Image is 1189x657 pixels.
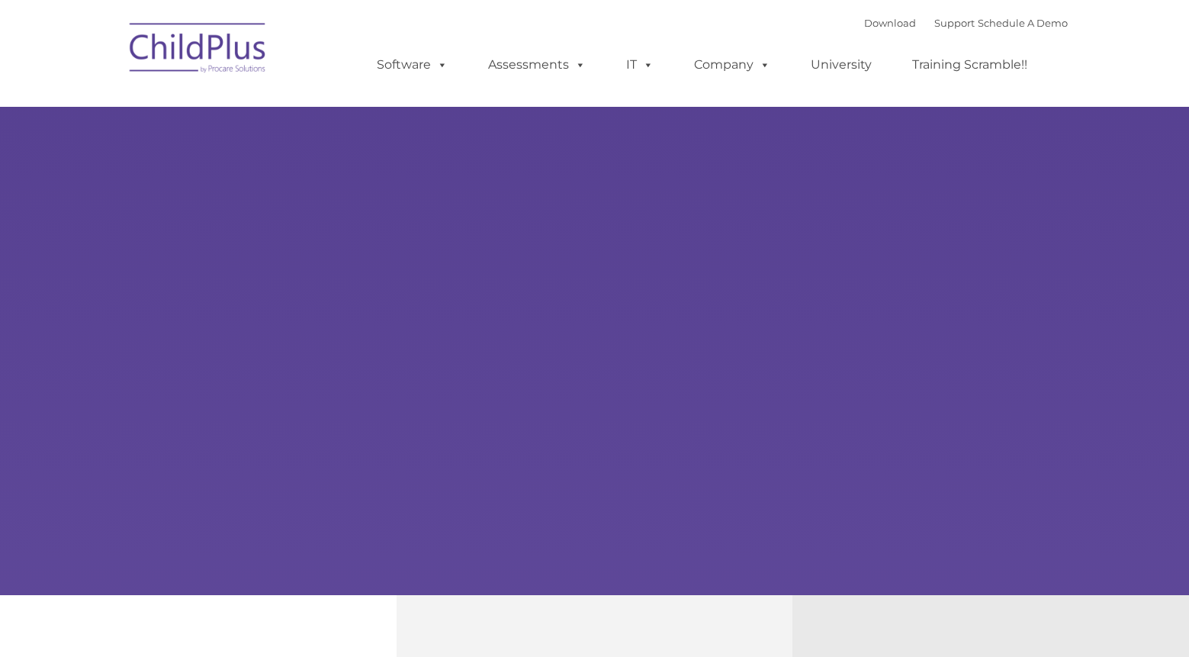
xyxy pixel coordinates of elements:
a: University [795,50,887,80]
a: Download [864,17,916,29]
font: | [864,17,1068,29]
a: Software [362,50,463,80]
a: Company [679,50,786,80]
a: Training Scramble!! [897,50,1043,80]
a: Assessments [473,50,601,80]
img: ChildPlus by Procare Solutions [122,12,275,89]
a: Support [934,17,975,29]
a: Schedule A Demo [978,17,1068,29]
a: IT [611,50,669,80]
